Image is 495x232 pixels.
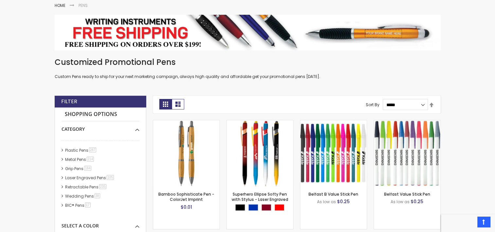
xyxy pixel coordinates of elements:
span: $0.25 [337,198,350,205]
img: Superhero Ellipse Softy Pen with Stylus - Laser Engraved [227,120,293,187]
a: Belfast B Value Stick Pen [309,191,358,197]
a: Belfast Value Stick Pen [384,191,430,197]
div: Red [274,204,284,211]
a: Bamboo Sophisticate Pen - ColorJet Imprint [158,191,214,202]
span: As low as [317,199,336,204]
img: Belfast Value Stick Pen [374,120,440,187]
a: Metal Pens214 [63,157,97,162]
span: 105 [107,175,114,180]
img: Bamboo Sophisticate Pen - ColorJet Imprint [153,120,220,187]
strong: Filter [61,98,77,105]
span: 214 [87,157,94,162]
span: 38 [95,193,100,198]
span: 287 [89,147,97,152]
span: As low as [391,199,410,204]
div: Black [235,204,245,211]
a: Home [55,3,65,8]
span: 17 [85,203,91,207]
span: 184 [84,166,92,171]
span: $0.01 [181,204,192,210]
a: Superhero Ellipse Softy Pen with Stylus - Laser Engraved [227,120,293,126]
a: BIC® Pens17 [63,203,93,208]
a: Grip Pens184 [63,166,94,171]
span: $0.25 [411,198,423,205]
iframe: Google Customer Reviews [441,214,495,232]
strong: Grid [159,99,172,109]
a: Wedding Pens38 [63,193,102,199]
a: Belfast B Value Stick Pen [300,120,367,126]
a: Retractable Pens235 [63,184,109,190]
div: Blue [248,204,258,211]
div: Burgundy [261,204,271,211]
span: 235 [99,184,107,189]
label: Sort By [366,102,380,107]
div: Custom Pens ready to ship for your next marketing campaign, always high quality and affordable ge... [55,57,441,80]
strong: Shopping Options [62,107,139,122]
div: Category [62,121,139,132]
a: Laser Engraved Pens105 [63,175,116,181]
strong: Pens [79,3,88,8]
div: Select A Color [62,218,139,229]
h1: Customized Promotional Pens [55,57,441,68]
a: Superhero Ellipse Softy Pen with Stylus - Laser Engraved [232,191,288,202]
a: Plastic Pens287 [63,147,99,153]
img: Belfast B Value Stick Pen [300,120,367,187]
img: Pens [55,15,441,50]
a: Bamboo Sophisticate Pen - ColorJet Imprint [153,120,220,126]
a: Belfast Value Stick Pen [374,120,440,126]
